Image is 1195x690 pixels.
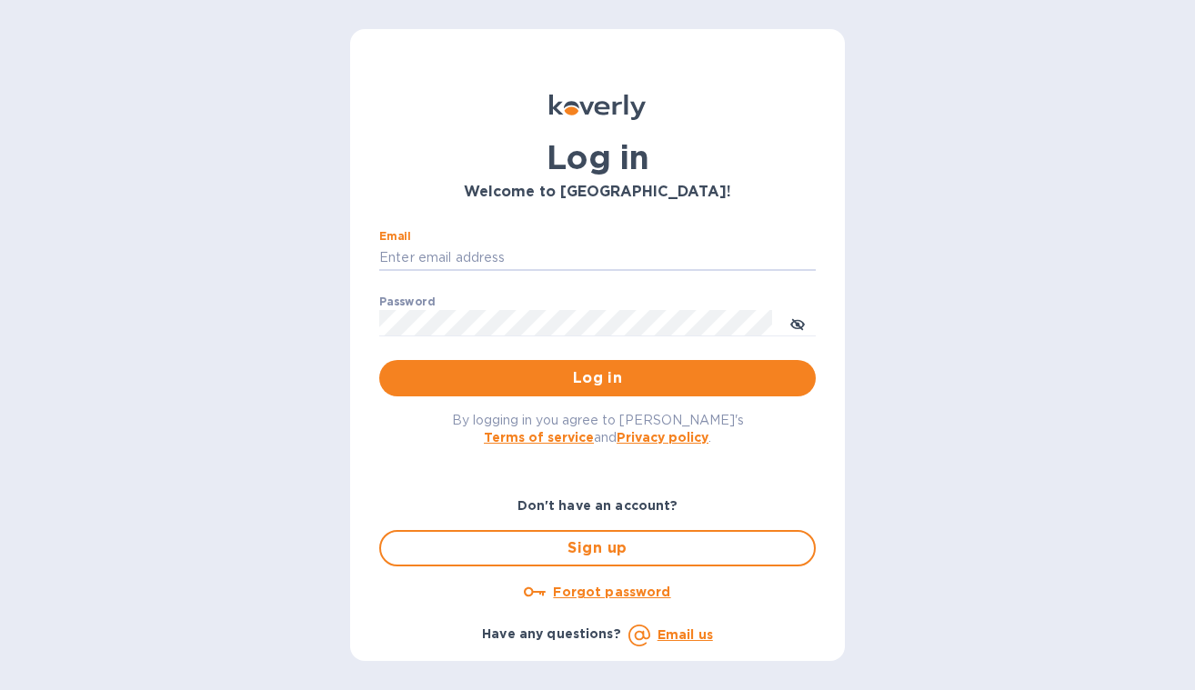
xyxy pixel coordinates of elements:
h1: Log in [379,138,816,176]
button: toggle password visibility [779,305,816,341]
u: Forgot password [553,585,670,599]
label: Password [379,296,435,307]
button: Log in [379,360,816,396]
b: Don't have an account? [517,498,678,513]
button: Sign up [379,530,816,566]
a: Terms of service [484,430,594,445]
span: Sign up [396,537,799,559]
img: Koverly [549,95,646,120]
label: Email [379,231,411,242]
span: By logging in you agree to [PERSON_NAME]'s and . [452,413,744,445]
h3: Welcome to [GEOGRAPHIC_DATA]! [379,184,816,201]
a: Privacy policy [617,430,708,445]
b: Have any questions? [482,626,621,641]
span: Log in [394,367,801,389]
a: Email us [658,627,713,642]
input: Enter email address [379,245,816,272]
